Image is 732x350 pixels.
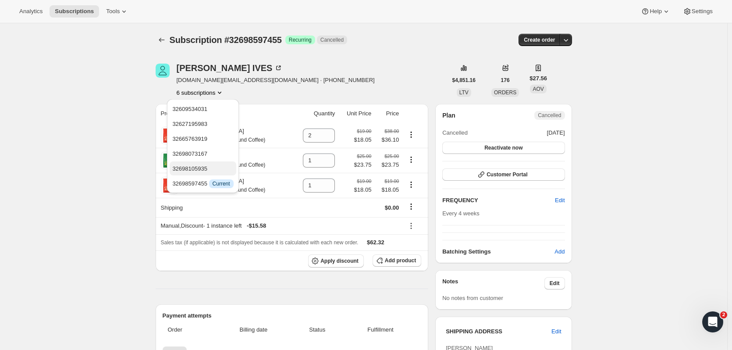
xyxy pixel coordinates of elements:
span: Tools [106,8,120,15]
th: Unit Price [338,104,374,123]
th: Product [156,104,292,123]
span: Subscription #32698597455 [170,35,282,45]
button: 32665763919 [170,132,236,146]
button: 176 [496,74,515,86]
th: Shipping [156,198,292,217]
span: 32698105935 [172,165,207,172]
h6: Batching Settings [442,247,554,256]
span: LTV [459,89,469,96]
h2: FREQUENCY [442,196,555,205]
button: Product actions [404,130,418,139]
button: Subscriptions [156,34,168,46]
span: Subscriptions [55,8,94,15]
button: Product actions [404,155,418,164]
small: $25.00 [384,154,399,159]
span: ORDERS [494,89,516,96]
button: Edit [546,325,566,339]
span: Recurring [289,36,312,43]
button: Help [636,5,675,18]
span: Current [213,180,230,187]
small: $38.00 [384,129,399,134]
iframe: Intercom live chat [702,311,723,332]
span: $23.75 [354,161,372,169]
span: Edit [555,196,565,205]
span: Edit [551,327,561,336]
span: [DOMAIN_NAME][EMAIL_ADDRESS][DOMAIN_NAME] · [PHONE_NUMBER] [177,76,375,85]
button: Product actions [404,180,418,189]
span: 2 [720,311,727,318]
small: $19.00 [357,179,371,184]
span: Customer Portal [487,171,527,178]
span: Billing date [217,325,290,334]
span: Apply discount [320,257,359,264]
span: Help [650,8,661,15]
h2: Plan [442,111,455,120]
button: Customer Portal [442,168,565,181]
img: product img [161,127,178,144]
h2: Payment attempts [163,311,422,320]
span: - $15.58 [247,221,266,230]
span: [DATE] [547,129,565,137]
button: 32698105935 [170,161,236,175]
button: Shipping actions [404,202,418,211]
span: RENEE IVES [156,64,170,78]
span: Cancelled [320,36,344,43]
div: Manual,Discount - 1 instance left [161,221,399,230]
span: 32698073167 [172,150,207,157]
span: Edit [550,280,560,287]
span: Add [554,247,565,256]
button: Apply discount [308,254,364,268]
span: 176 [501,77,510,84]
button: Reactivate now [442,142,565,154]
small: $19.00 [384,179,399,184]
button: Edit [550,193,570,207]
div: [PERSON_NAME] IVES [177,64,283,72]
button: 32698597455 InfoCurrent [170,176,236,190]
span: AOV [533,86,544,92]
button: 32698073167 [170,146,236,161]
button: 32627195983 [170,117,236,131]
h3: SHIPPING ADDRESS [446,327,551,336]
button: Settings [678,5,718,18]
th: Price [374,104,402,123]
span: Cancelled [442,129,468,137]
button: $4,851.16 [447,74,481,86]
img: product img [161,177,178,194]
th: Quantity [292,104,338,123]
span: Fulfillment [345,325,416,334]
button: Edit [544,277,565,289]
img: product img [161,152,178,169]
span: Every 4 weeks [442,210,480,217]
th: Order [163,320,215,339]
span: $4,851.16 [452,77,476,84]
span: $36.10 [377,136,399,144]
button: Add product [373,254,421,267]
span: Settings [692,8,713,15]
span: Create order [524,36,555,43]
span: $62.32 [367,239,384,246]
button: Product actions [177,88,224,97]
span: $18.05 [377,186,399,194]
button: 32609534031 [170,102,236,116]
button: Add [549,245,570,259]
span: 32665763919 [172,136,207,142]
span: $0.00 [385,204,399,211]
span: $23.75 [377,161,399,169]
span: $27.56 [529,74,547,83]
button: Analytics [14,5,48,18]
small: $25.00 [357,154,371,159]
span: Add product [385,257,416,264]
span: $18.05 [354,186,372,194]
button: Create order [519,34,560,46]
small: $19.00 [357,129,371,134]
span: Analytics [19,8,43,15]
span: No notes from customer [442,295,503,301]
span: 32698597455 [172,180,233,187]
h3: Notes [442,277,544,289]
span: 32627195983 [172,121,207,127]
span: $18.05 [354,136,372,144]
button: Subscriptions [50,5,99,18]
button: Tools [101,5,134,18]
span: Status [295,325,340,334]
span: 32609534031 [172,106,207,112]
